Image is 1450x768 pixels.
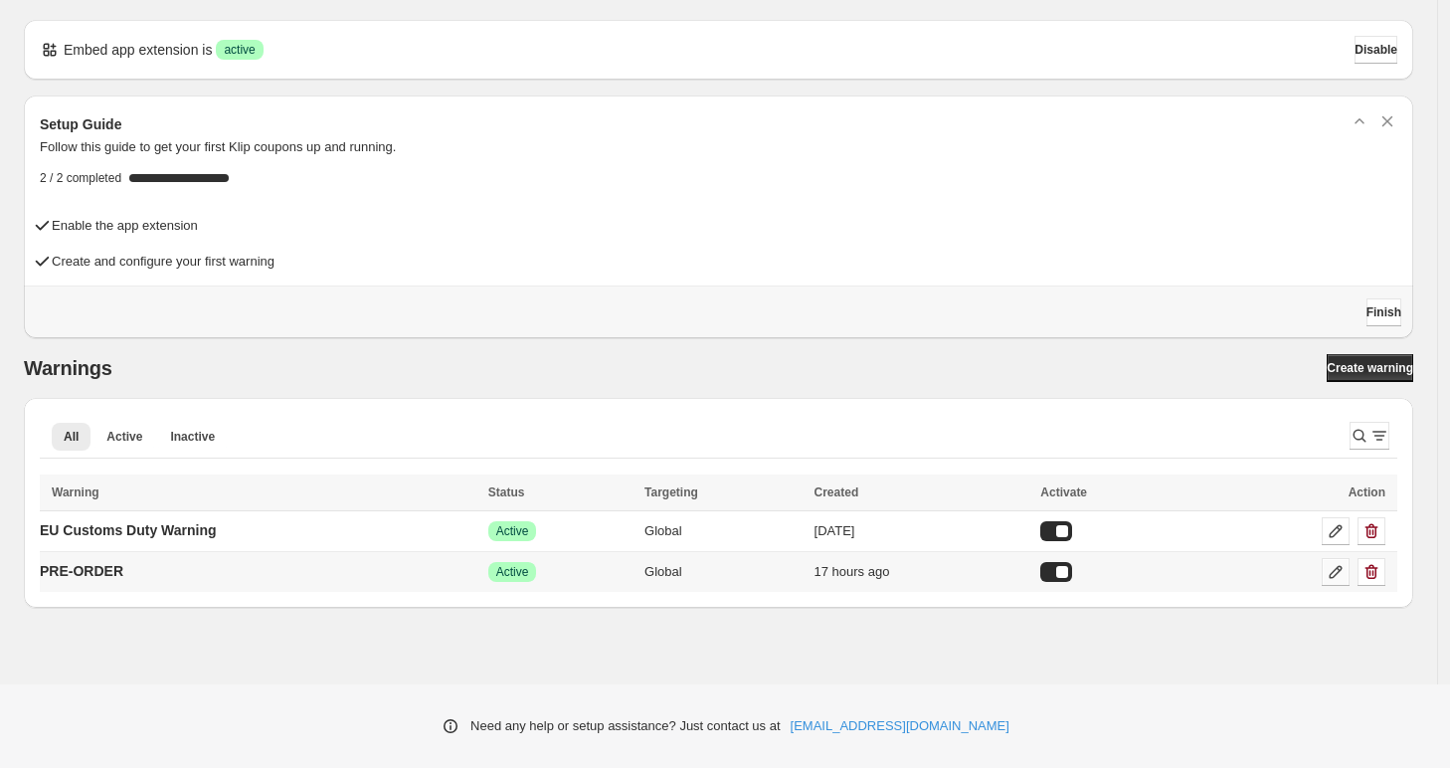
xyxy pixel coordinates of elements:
[106,429,142,445] span: Active
[64,429,79,445] span: All
[644,521,802,541] div: Global
[24,356,112,380] h2: Warnings
[496,523,529,539] span: Active
[64,40,212,60] p: Embed app extension is
[52,485,99,499] span: Warning
[40,514,217,546] a: EU Customs Duty Warning
[644,562,802,582] div: Global
[1040,485,1087,499] span: Activate
[815,485,859,499] span: Created
[52,216,198,236] h4: Enable the app extension
[815,521,1029,541] div: [DATE]
[40,555,123,587] a: PRE-ORDER
[224,42,255,58] span: active
[815,562,1029,582] div: 17 hours ago
[52,252,274,272] h4: Create and configure your first warning
[1327,360,1413,376] span: Create warning
[1366,304,1401,320] span: Finish
[40,561,123,581] p: PRE-ORDER
[791,716,1009,736] a: [EMAIL_ADDRESS][DOMAIN_NAME]
[40,520,217,540] p: EU Customs Duty Warning
[40,114,121,134] h3: Setup Guide
[1350,422,1389,450] button: Search and filter results
[1355,36,1397,64] button: Disable
[40,170,121,186] span: 2 / 2 completed
[644,485,698,499] span: Targeting
[170,429,215,445] span: Inactive
[1366,298,1401,326] button: Finish
[1327,354,1413,382] a: Create warning
[1355,42,1397,58] span: Disable
[1349,485,1385,499] span: Action
[496,564,529,580] span: Active
[40,137,1397,157] p: Follow this guide to get your first Klip coupons up and running.
[488,485,525,499] span: Status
